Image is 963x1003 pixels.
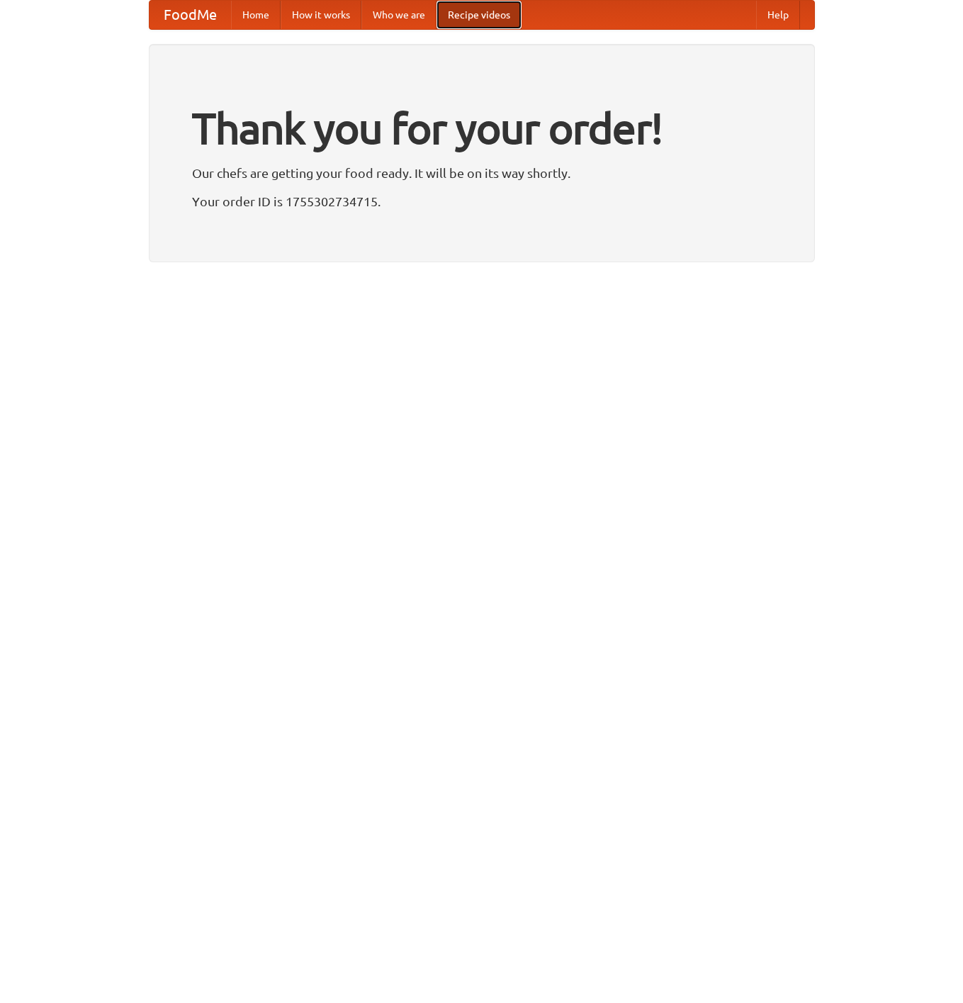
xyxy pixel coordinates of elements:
[756,1,800,29] a: Help
[231,1,281,29] a: Home
[361,1,437,29] a: Who we are
[150,1,231,29] a: FoodMe
[281,1,361,29] a: How it works
[192,191,772,212] p: Your order ID is 1755302734715.
[192,162,772,184] p: Our chefs are getting your food ready. It will be on its way shortly.
[192,94,772,162] h1: Thank you for your order!
[437,1,522,29] a: Recipe videos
